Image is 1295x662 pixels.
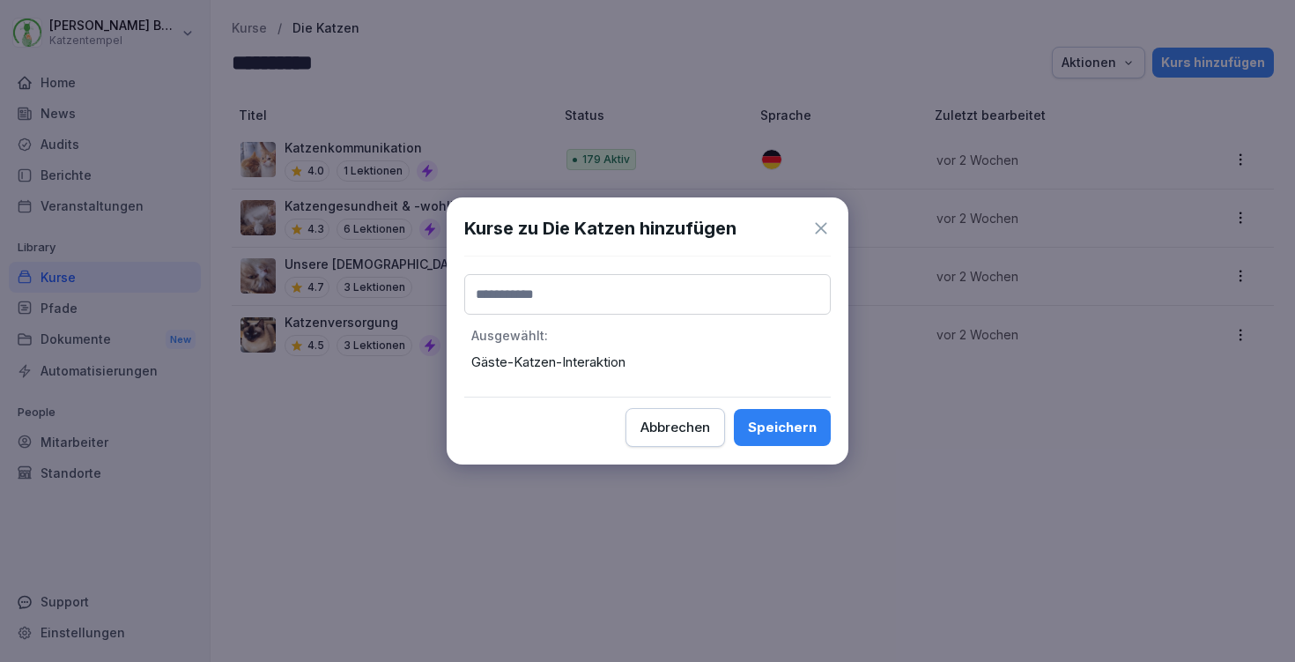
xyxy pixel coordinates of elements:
h1: Kurse zu Die Katzen hinzufügen [464,215,736,242]
button: Abbrechen [625,408,725,447]
p: Gäste-Katzen-Interaktion [471,353,824,373]
div: Speichern [748,418,817,437]
p: Ausgewählt : [464,327,831,345]
button: Speichern [734,409,831,446]
div: Abbrechen [640,418,710,437]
